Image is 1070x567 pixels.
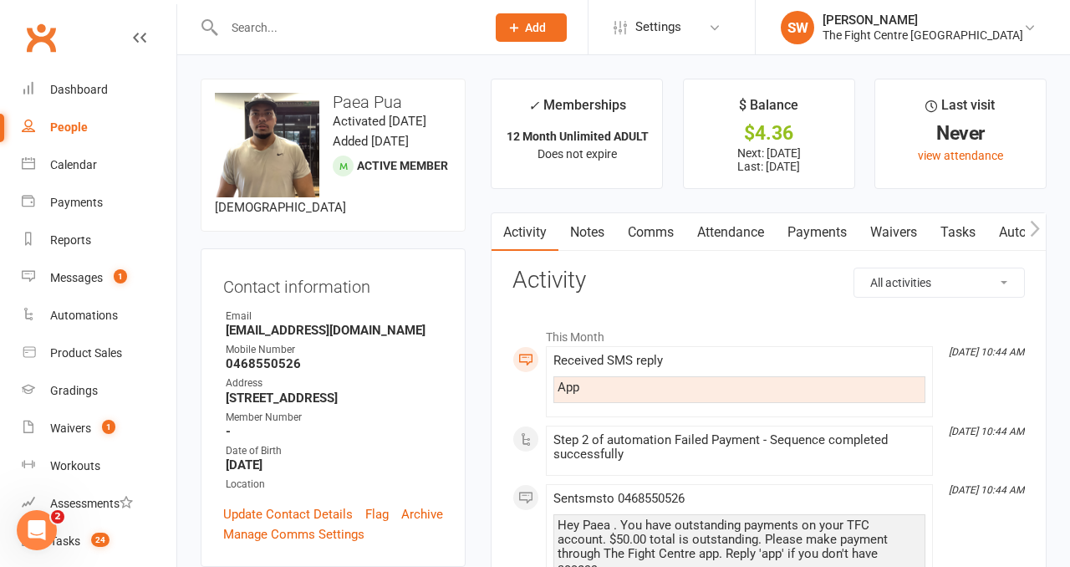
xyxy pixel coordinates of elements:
[215,200,346,215] span: [DEMOGRAPHIC_DATA]
[918,149,1003,162] a: view attendance
[226,342,443,358] div: Mobile Number
[401,504,443,524] a: Archive
[365,504,389,524] a: Flag
[890,125,1031,142] div: Never
[22,297,176,335] a: Automations
[512,268,1025,294] h3: Activity
[50,497,133,510] div: Assessments
[507,130,649,143] strong: 12 Month Unlimited ADULT
[781,11,814,44] div: SW
[226,424,443,439] strong: -
[226,309,443,324] div: Email
[525,21,546,34] span: Add
[22,109,176,146] a: People
[223,504,353,524] a: Update Contact Details
[50,421,91,435] div: Waivers
[859,213,929,252] a: Waivers
[219,16,474,39] input: Search...
[22,222,176,259] a: Reports
[739,94,798,125] div: $ Balance
[558,381,921,395] div: App
[50,120,88,134] div: People
[50,309,118,322] div: Automations
[50,271,103,284] div: Messages
[50,83,108,96] div: Dashboard
[215,93,451,111] h3: Paea Pua
[226,323,443,338] strong: [EMAIL_ADDRESS][DOMAIN_NAME]
[226,375,443,391] div: Address
[22,259,176,297] a: Messages 1
[22,485,176,523] a: Assessments
[114,269,127,283] span: 1
[50,233,91,247] div: Reports
[50,346,122,360] div: Product Sales
[22,146,176,184] a: Calendar
[616,213,685,252] a: Comms
[226,477,443,493] div: Location
[333,114,426,129] time: Activated [DATE]
[223,524,364,544] a: Manage Comms Settings
[685,213,776,252] a: Attendance
[50,196,103,209] div: Payments
[553,354,925,368] div: Received SMS reply
[50,459,100,472] div: Workouts
[22,335,176,372] a: Product Sales
[22,447,176,485] a: Workouts
[333,134,409,149] time: Added [DATE]
[102,420,115,434] span: 1
[20,17,62,59] a: Clubworx
[50,534,80,548] div: Tasks
[949,346,1024,358] i: [DATE] 10:44 AM
[512,319,1025,346] li: This Month
[226,391,443,406] strong: [STREET_ADDRESS]
[50,158,97,171] div: Calendar
[496,13,567,42] button: Add
[949,484,1024,496] i: [DATE] 10:44 AM
[823,13,1023,28] div: [PERSON_NAME]
[17,510,57,550] iframe: Intercom live chat
[226,410,443,426] div: Member Number
[776,213,859,252] a: Payments
[492,213,558,252] a: Activity
[226,457,443,472] strong: [DATE]
[22,71,176,109] a: Dashboard
[538,147,617,161] span: Does not expire
[699,125,839,142] div: $4.36
[528,94,626,125] div: Memberships
[91,533,110,547] span: 24
[925,94,995,125] div: Last visit
[553,491,685,506] span: Sent sms to 0468550526
[22,184,176,222] a: Payments
[50,384,98,397] div: Gradings
[22,410,176,447] a: Waivers 1
[699,146,839,173] p: Next: [DATE] Last: [DATE]
[22,523,176,560] a: Tasks 24
[22,372,176,410] a: Gradings
[357,159,448,172] span: Active member
[215,93,319,197] img: image1754006658.png
[226,443,443,459] div: Date of Birth
[558,213,616,252] a: Notes
[553,433,925,462] div: Step 2 of automation Failed Payment - Sequence completed successfully
[528,98,539,114] i: ✓
[929,213,987,252] a: Tasks
[51,510,64,524] span: 2
[223,271,443,296] h3: Contact information
[226,356,443,371] strong: 0468550526
[949,426,1024,437] i: [DATE] 10:44 AM
[823,28,1023,43] div: The Fight Centre [GEOGRAPHIC_DATA]
[635,8,681,46] span: Settings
